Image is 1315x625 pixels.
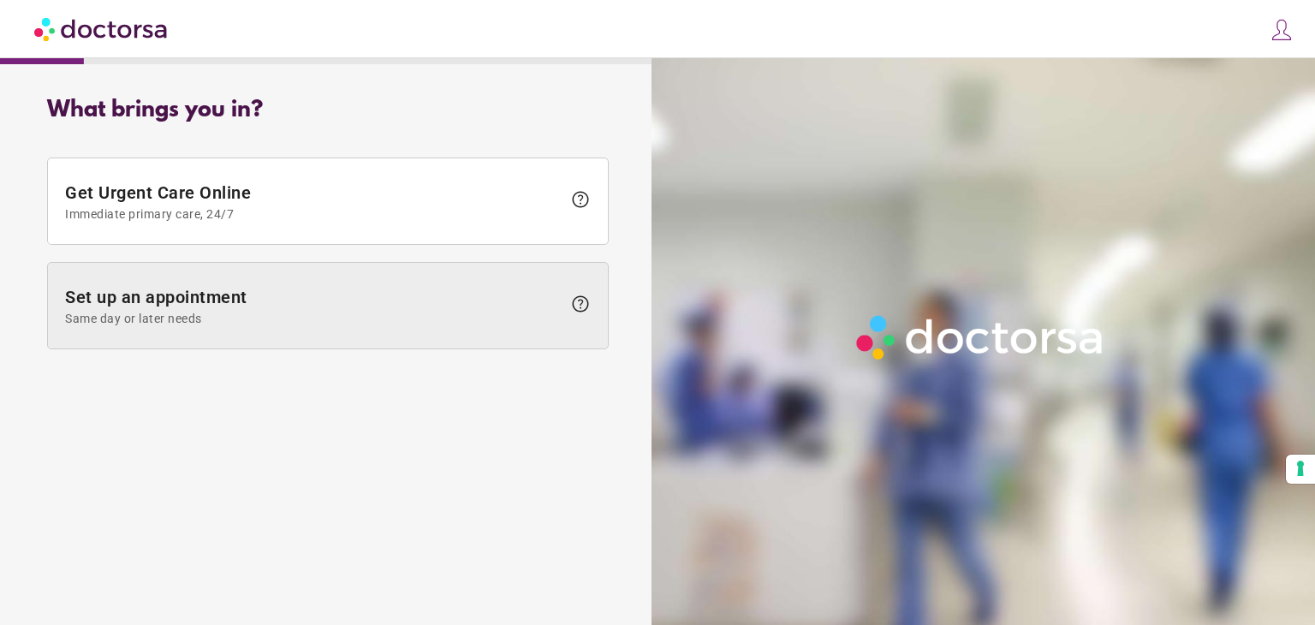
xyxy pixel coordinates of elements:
span: Immediate primary care, 24/7 [65,207,562,221]
span: help [570,294,591,314]
button: Your consent preferences for tracking technologies [1286,455,1315,484]
img: Doctorsa.com [34,9,170,48]
span: Set up an appointment [65,287,562,325]
img: Logo-Doctorsa-trans-White-partial-flat.png [849,308,1112,366]
span: help [570,189,591,210]
span: Get Urgent Care Online [65,182,562,221]
img: icons8-customer-100.png [1270,18,1294,42]
div: What brings you in? [47,98,609,123]
span: Same day or later needs [65,312,562,325]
